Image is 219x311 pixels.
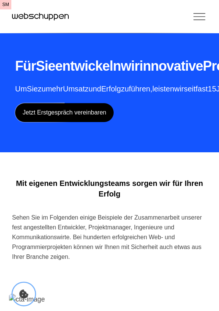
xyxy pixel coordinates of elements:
[15,85,27,93] span: Um
[12,178,207,199] h2: Mit eigenen Entwicklungsteams sorgen wir für Ihren Erfolg
[15,103,114,122] a: Jetzt Erstgespräch vereinbaren
[129,85,152,93] span: führen,
[12,11,69,22] a: Hauptseite besuchen
[139,58,203,74] span: innovative
[63,85,89,93] span: Umsatz
[208,85,216,93] span: 15
[121,85,129,93] span: zu
[196,85,208,93] span: fast
[38,85,46,93] span: zu
[101,85,121,93] span: Erfolg
[27,85,38,93] span: Sie
[121,58,139,74] span: wir
[89,85,101,93] span: und
[36,58,55,74] span: Sie
[46,85,63,93] span: mehr
[2,1,9,9] span: sm
[184,85,196,93] span: seit
[174,85,184,93] span: wir
[12,283,35,305] button: Cookie-Einstellungen öffnen
[153,85,174,93] span: leisten
[15,58,36,74] span: Für
[12,213,207,262] div: Sehen Sie im Folgenden einige Beispiele der Zusammenarbeit unserer fest angestellten Entwickler, ...
[109,9,207,24] button: Toggle Menu
[55,58,121,74] span: entwickeln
